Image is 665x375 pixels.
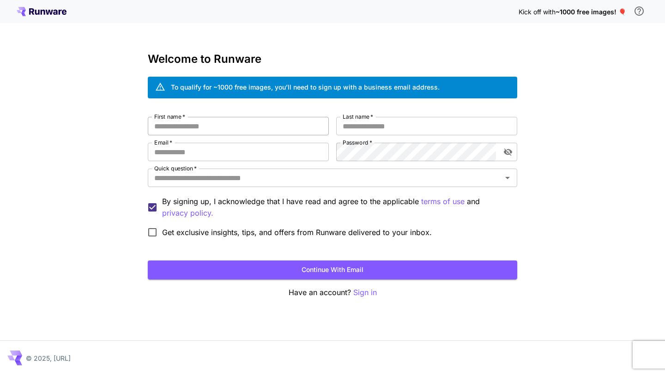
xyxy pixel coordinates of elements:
div: To qualify for ~1000 free images, you’ll need to sign up with a business email address. [171,82,440,92]
label: Email [154,139,172,146]
label: Quick question [154,164,197,172]
label: Last name [343,113,373,121]
label: Password [343,139,372,146]
span: Get exclusive insights, tips, and offers from Runware delivered to your inbox. [162,227,432,238]
p: privacy policy. [162,207,213,219]
h3: Welcome to Runware [148,53,517,66]
span: ~1000 free images! 🎈 [556,8,626,16]
button: In order to qualify for free credit, you need to sign up with a business email address and click ... [630,2,648,20]
button: By signing up, I acknowledge that I have read and agree to the applicable terms of use and [162,207,213,219]
button: Open [501,171,514,184]
span: Kick off with [519,8,556,16]
button: By signing up, I acknowledge that I have read and agree to the applicable and privacy policy. [421,196,465,207]
p: Have an account? [148,287,517,298]
button: Continue with email [148,260,517,279]
p: © 2025, [URL] [26,353,71,363]
button: toggle password visibility [500,144,516,160]
p: By signing up, I acknowledge that I have read and agree to the applicable and [162,196,510,219]
label: First name [154,113,185,121]
p: terms of use [421,196,465,207]
button: Sign in [353,287,377,298]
